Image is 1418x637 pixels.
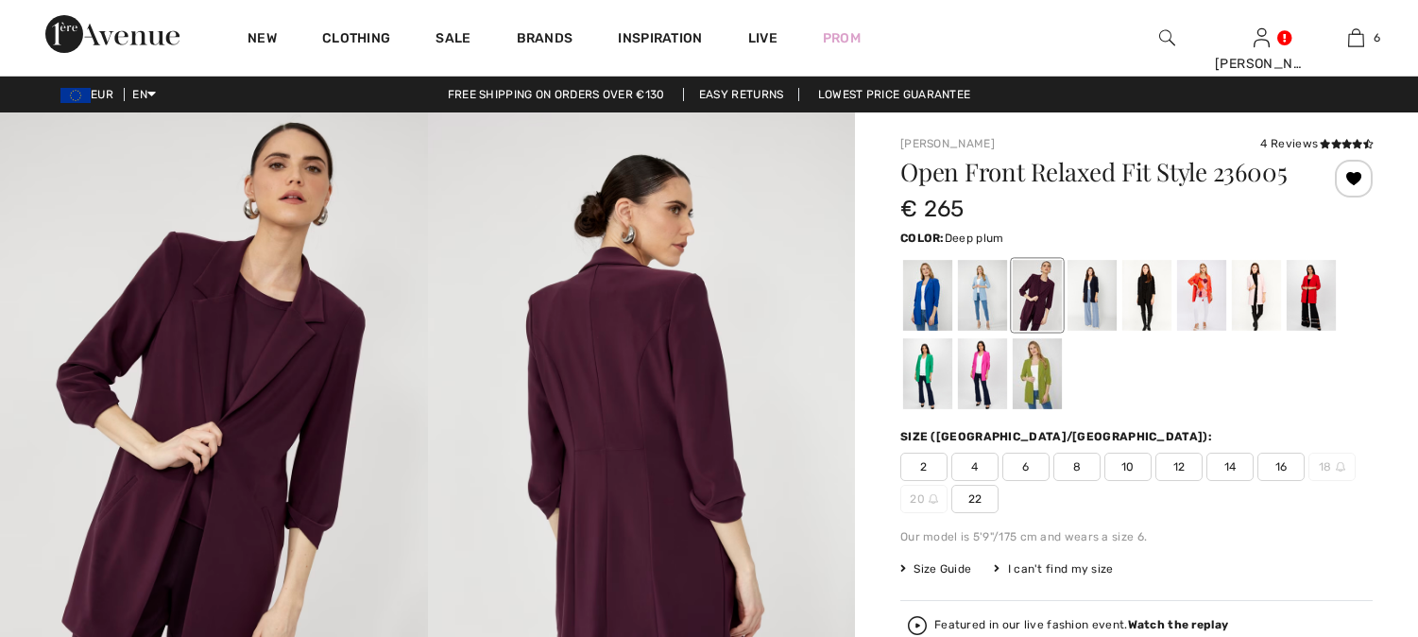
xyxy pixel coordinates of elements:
span: 2 [900,453,948,481]
span: Color: [900,232,945,245]
div: I can't find my size [994,560,1113,577]
img: search the website [1159,26,1175,49]
span: 8 [1053,453,1101,481]
span: 10 [1104,453,1152,481]
a: Lowest Price Guarantee [803,88,986,101]
a: New [248,30,277,50]
a: Clothing [322,30,390,50]
div: Deep plum [1013,260,1062,331]
img: Euro [60,88,91,103]
div: Featured in our live fashion event. [934,619,1228,631]
div: Black [1122,260,1171,331]
a: Prom [823,28,861,48]
div: Royal [903,260,952,331]
div: Bright Green [903,338,952,409]
span: 22 [951,485,999,513]
span: € 265 [900,196,965,222]
div: [PERSON_NAME] [1215,54,1307,74]
img: Watch the replay [908,616,927,635]
a: Easy Returns [683,88,800,101]
div: Rosebud [1232,260,1281,331]
a: Sale [436,30,470,50]
span: 20 [900,485,948,513]
img: 1ère Avenue [45,15,179,53]
div: Size ([GEOGRAPHIC_DATA]/[GEOGRAPHIC_DATA]): [900,428,1216,445]
span: EN [132,88,156,101]
a: Free shipping on orders over €130 [433,88,680,101]
a: [PERSON_NAME] [900,137,995,150]
strong: Watch the replay [1128,618,1229,631]
img: ring-m.svg [929,494,938,504]
h1: Open Front Relaxed Fit Style 236005 [900,160,1294,184]
div: Orange [1177,260,1226,331]
span: 6 [1002,453,1050,481]
a: Live [748,28,777,48]
div: Sky Blue [958,260,1007,331]
a: Sign In [1254,28,1270,46]
span: Deep plum [945,232,1004,245]
span: 16 [1257,453,1305,481]
img: ring-m.svg [1336,462,1345,472]
span: 12 [1155,453,1203,481]
span: 14 [1206,453,1254,481]
span: 6 [1374,29,1380,46]
div: Midnight [1068,260,1117,331]
span: EUR [60,88,121,101]
div: Fern [1013,338,1062,409]
span: 18 [1308,453,1356,481]
span: 4 [951,453,999,481]
a: Brands [517,30,573,50]
span: Inspiration [618,30,702,50]
span: Size Guide [900,560,971,577]
a: 6 [1309,26,1402,49]
img: My Info [1254,26,1270,49]
div: Bright pink [958,338,1007,409]
div: 4 Reviews [1260,135,1373,152]
div: Tomato [1287,260,1336,331]
img: My Bag [1348,26,1364,49]
div: Our model is 5'9"/175 cm and wears a size 6. [900,528,1373,545]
